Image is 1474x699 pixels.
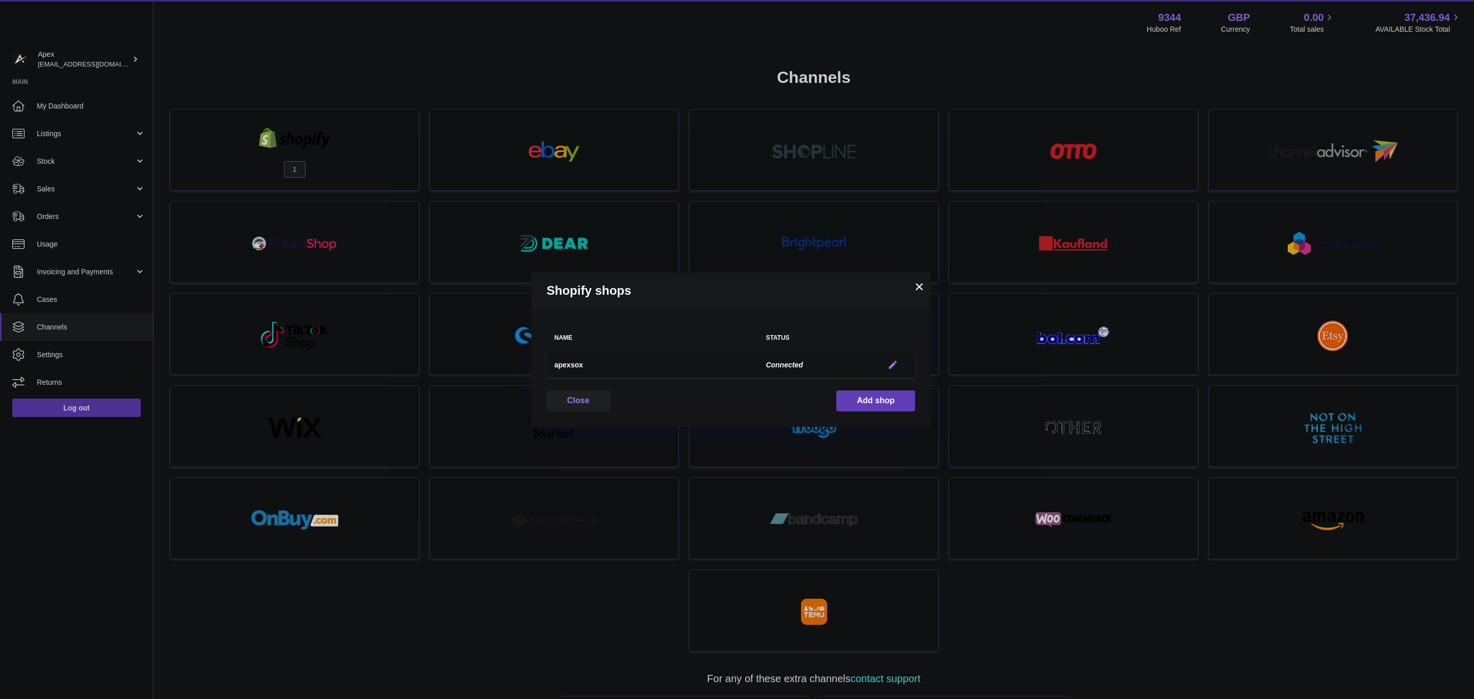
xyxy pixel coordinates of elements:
button: × [913,280,925,293]
button: Close [547,390,610,411]
td: Connected [758,352,876,378]
td: apexsox [547,352,758,378]
div: Status [766,335,868,341]
div: Name [554,335,750,341]
button: Add shop [836,390,915,411]
h3: Shopify shops [547,282,915,299]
